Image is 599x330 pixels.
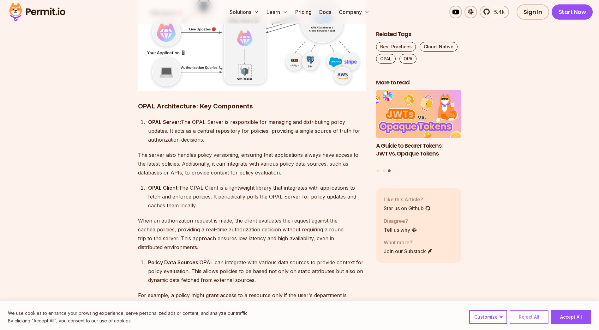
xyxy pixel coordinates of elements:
[293,6,314,18] a: Pricing
[148,185,179,191] strong: OPAL Client:
[138,216,366,252] p: When an authorization request is made, the client evaluates the request against the cached polici...
[469,310,507,324] button: Customize
[384,205,431,212] a: Star us on Github
[384,247,433,255] a: Join our Substack
[227,6,261,18] button: Solutions
[384,226,417,234] a: Tell us why
[551,310,591,324] button: Accept All
[148,259,200,266] strong: Policy Data Sources:
[480,6,509,18] a: 5.4k
[384,196,431,203] p: Like this Article?
[148,119,181,125] strong: OPAL Server:
[490,8,505,16] span: 5.4k
[148,258,366,284] div: OPAL can integrate with various data sources to provide context for policy evaluation. This allow...
[264,6,290,18] button: Learn
[376,90,461,166] li: 3 of 3
[517,4,549,20] a: Sign In
[376,79,461,87] h2: More to read
[376,54,396,64] a: OPAL
[336,6,372,18] button: Company
[6,1,68,23] img: Permit logo
[384,217,417,225] p: Disagree?
[138,291,366,326] p: For example, a policy might grant access to a resource only if the user's department is "engineer...
[376,42,416,52] a: Best Practices
[383,169,385,172] button: Go to slide 2
[377,169,380,172] button: Go to slide 1
[552,4,593,20] a: Start Now
[420,42,458,52] a: Cloud-Native
[399,54,416,64] a: OPA
[148,118,366,144] div: The OPAL Server is responsible for managing and distributing policy updates. It acts as a central...
[8,309,249,317] p: We use cookies to enhance your browsing experience, serve personalized ads or content, and analyz...
[317,6,334,18] a: Docs
[384,239,433,246] p: Want more?
[376,30,461,38] h2: Related Tags
[8,317,249,325] p: By clicking "Accept All", you consent to our use of cookies.
[376,90,461,138] img: A Guide to Bearer Tokens: JWT vs. Opaque Tokens
[510,310,548,324] button: Reject All
[148,183,366,210] div: The OPAL Client is a lightweight library that integrates with applications to fetch and enforce p...
[376,142,461,158] h3: A Guide to Bearer Tokens: JWT vs. Opaque Tokens
[376,90,461,173] div: Posts
[388,169,391,172] button: Go to slide 3
[138,150,366,177] p: The server also handles policy versioning, ensuring that applications always have access to the l...
[138,102,253,110] strong: OPAL Architecture: Key Components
